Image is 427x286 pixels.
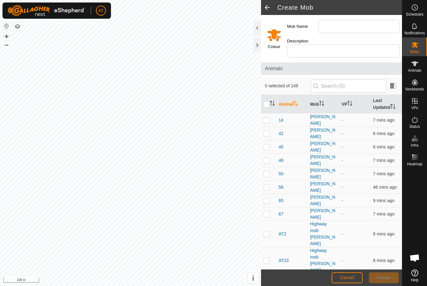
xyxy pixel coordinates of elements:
button: Cancel [332,272,363,283]
h2: Create Mob [277,4,402,11]
label: Description [287,38,318,44]
span: 42 [279,130,284,137]
button: i [248,273,258,283]
span: Heatmap [407,162,422,166]
span: 65 [279,197,284,204]
div: [PERSON_NAME] [310,167,337,180]
app-display-virtual-paddock-transition: - [342,158,343,163]
p-sorticon: Activate to sort [347,102,352,107]
button: – [3,41,10,48]
span: Mobs [410,50,419,54]
span: 22 Sep 2025 at 9:05 pm [373,144,394,149]
span: Help [411,278,419,282]
span: VPs [411,106,418,110]
div: [PERSON_NAME] [310,154,337,167]
p-sorticon: Activate to sort [390,105,395,110]
span: 0 selected of 149 [265,83,310,89]
p-sorticon: Activate to sort [293,102,298,107]
span: 14 [279,117,284,124]
span: 22 Sep 2025 at 9:03 pm [373,198,394,203]
div: [PERSON_NAME] [310,114,337,127]
div: Open chat [405,249,424,267]
img: Gallagher Logo [8,5,86,16]
span: 22 Sep 2025 at 9:05 pm [373,118,394,123]
span: Animals [265,65,398,72]
div: [PERSON_NAME] [310,194,337,207]
span: Schedules [406,12,423,16]
p-sorticon: Activate to sort [270,102,275,107]
span: 22 Sep 2025 at 9:04 pm [373,231,394,236]
app-display-virtual-paddock-transition: - [342,131,343,136]
div: Highway mob [PERSON_NAME] [310,221,337,247]
span: Create [377,275,391,280]
a: Contact Us [137,278,155,284]
input: Search (S) [311,80,386,93]
span: Infra [411,143,418,147]
div: [PERSON_NAME] [310,207,337,221]
span: 22 Sep 2025 at 8:25 pm [373,185,397,190]
button: Reset Map [3,22,10,30]
span: AT23 [279,257,289,264]
span: 22 Sep 2025 at 9:05 pm [373,211,394,216]
span: Notifications [404,31,425,35]
app-display-virtual-paddock-transition: - [342,185,343,190]
a: Help [402,267,427,284]
span: 22 Sep 2025 at 9:03 pm [373,258,394,263]
div: Highway mob [PERSON_NAME] [310,247,337,274]
span: 56 [279,184,284,191]
app-display-virtual-paddock-transition: - [342,258,343,263]
span: 50 [279,171,284,177]
div: [PERSON_NAME] [310,127,337,140]
span: 67 [279,211,284,217]
app-display-virtual-paddock-transition: - [342,211,343,216]
button: Map Layers [14,23,21,30]
app-display-virtual-paddock-transition: - [342,171,343,176]
span: 22 Sep 2025 at 9:04 pm [373,171,394,176]
span: 22 Sep 2025 at 9:04 pm [373,158,394,163]
div: [PERSON_NAME] [310,140,337,153]
span: i [252,274,254,282]
app-display-virtual-paddock-transition: - [342,118,343,123]
label: Colour [268,44,280,50]
span: 46 [279,157,284,164]
span: Cancel [340,275,354,280]
span: Neckbands [405,87,424,91]
label: Mob Name [287,20,318,33]
span: 22 Sep 2025 at 9:05 pm [373,131,394,136]
app-display-virtual-paddock-transition: - [342,231,343,236]
th: VP [339,95,371,114]
p-sorticon: Activate to sort [319,102,324,107]
span: Animals [408,69,421,72]
span: AT2 [279,231,286,237]
button: Create [369,272,399,283]
th: Mob [308,95,339,114]
div: [PERSON_NAME] [310,181,337,194]
span: AT [98,7,104,14]
span: 45 [279,144,284,150]
app-display-virtual-paddock-transition: - [342,198,343,203]
app-display-virtual-paddock-transition: - [342,144,343,149]
th: Animal [276,95,308,114]
button: + [3,33,10,40]
span: Status [409,125,420,128]
a: Privacy Policy [106,278,129,284]
th: Last Updated [370,95,402,114]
